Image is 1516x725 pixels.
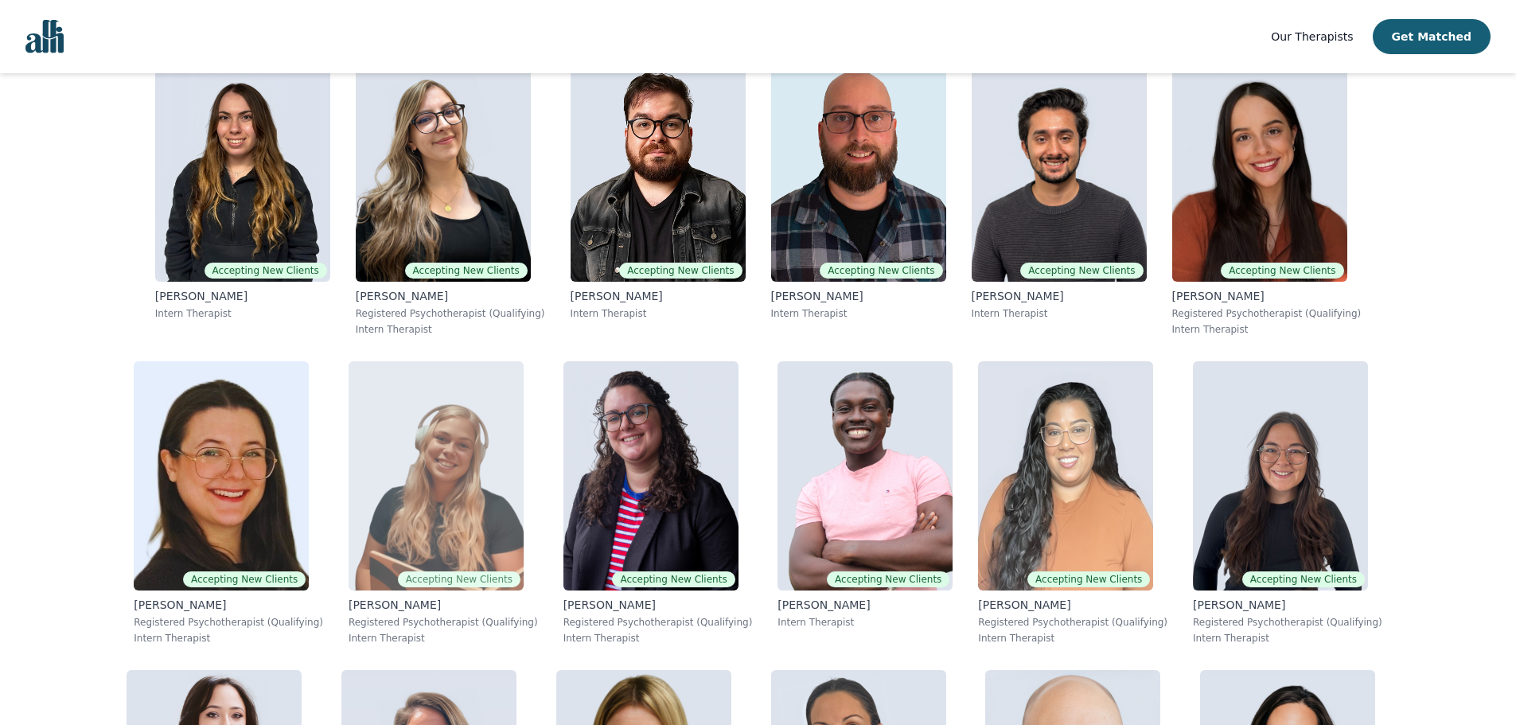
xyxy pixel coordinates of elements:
span: Accepting New Clients [619,263,742,279]
span: Accepting New Clients [1020,263,1143,279]
p: Registered Psychotherapist (Qualifying) [978,616,1167,629]
p: Intern Therapist [1193,632,1382,645]
a: Emerald_WeningerAccepting New Clients[PERSON_NAME]Registered Psychotherapist (Qualifying)Intern T... [336,349,551,657]
p: Intern Therapist [978,632,1167,645]
img: Haile_Mcbride [1193,361,1368,591]
p: [PERSON_NAME] [356,288,545,304]
p: [PERSON_NAME] [978,597,1167,613]
span: Accepting New Clients [1027,571,1150,587]
p: [PERSON_NAME] [777,597,953,613]
p: Intern Therapist [134,632,323,645]
p: Intern Therapist [349,632,538,645]
a: Mariangela_ServelloAccepting New Clients[PERSON_NAME]Intern Therapist [142,40,343,349]
span: Accepting New Clients [398,571,520,587]
p: Registered Psychotherapist (Qualifying) [349,616,538,629]
p: [PERSON_NAME] [571,288,746,304]
p: [PERSON_NAME] [1193,597,1382,613]
a: Our Therapists [1271,27,1353,46]
img: alli logo [25,20,64,53]
span: Accepting New Clients [820,263,942,279]
img: Emerald_Weninger [349,361,524,591]
span: Accepting New Clients [827,571,949,587]
img: Freddie_Giovane [571,53,746,282]
span: Accepting New Clients [1221,263,1343,279]
img: Mariangela_Servello [155,53,330,282]
span: Accepting New Clients [1242,571,1365,587]
span: Accepting New Clients [205,263,327,279]
span: Accepting New Clients [405,263,528,279]
p: [PERSON_NAME] [349,597,538,613]
img: Benjamin_Bedecki [771,53,946,282]
a: Haile_McbrideAccepting New Clients[PERSON_NAME]Registered Psychotherapist (Qualifying)Intern Ther... [1180,349,1395,657]
p: [PERSON_NAME] [972,288,1147,304]
a: Christina_PersaudAccepting New Clients[PERSON_NAME]Registered Psychotherapist (Qualifying)Intern ... [965,349,1180,657]
img: Christina_Persaud [978,361,1153,591]
a: Cayley_HansonAccepting New Clients[PERSON_NAME]Registered Psychotherapist (Qualifying)Intern Ther... [551,349,766,657]
button: Get Matched [1373,19,1491,54]
img: Laura_Grohovac [1172,53,1347,282]
p: Intern Therapist [972,307,1147,320]
a: Daniel_MendesAccepting New Clients[PERSON_NAME]Intern Therapist [959,40,1159,349]
a: Freddie_GiovaneAccepting New Clients[PERSON_NAME]Intern Therapist [558,40,758,349]
p: Registered Psychotherapist (Qualifying) [1172,307,1362,320]
p: Registered Psychotherapist (Qualifying) [563,616,753,629]
img: Cayley_Hanson [563,361,739,591]
img: Anthony_Kusi [777,361,953,591]
p: Intern Therapist [1172,323,1362,336]
a: Sarah_WildAccepting New Clients[PERSON_NAME]Registered Psychotherapist (Qualifying)Intern Therapist [121,349,336,657]
p: [PERSON_NAME] [1172,288,1362,304]
p: [PERSON_NAME] [155,288,330,304]
p: [PERSON_NAME] [771,288,946,304]
p: Registered Psychotherapist (Qualifying) [1193,616,1382,629]
img: Sarah_Wild [134,361,309,591]
p: [PERSON_NAME] [134,597,323,613]
p: Registered Psychotherapist (Qualifying) [356,307,545,320]
img: Daniel_Mendes [972,53,1147,282]
p: Intern Therapist [571,307,746,320]
p: Intern Therapist [563,632,753,645]
span: Accepting New Clients [183,571,306,587]
p: Intern Therapist [356,323,545,336]
p: Intern Therapist [777,616,953,629]
a: Joanna_KomisarAccepting New Clients[PERSON_NAME]Registered Psychotherapist (Qualifying)Intern The... [343,40,558,349]
a: Laura_GrohovacAccepting New Clients[PERSON_NAME]Registered Psychotherapist (Qualifying)Intern The... [1159,40,1374,349]
span: Accepting New Clients [612,571,735,587]
a: Benjamin_BedeckiAccepting New Clients[PERSON_NAME]Intern Therapist [758,40,959,349]
p: Registered Psychotherapist (Qualifying) [134,616,323,629]
img: Joanna_Komisar [356,53,531,282]
a: Anthony_KusiAccepting New Clients[PERSON_NAME]Intern Therapist [765,349,965,657]
span: Our Therapists [1271,30,1353,43]
p: Intern Therapist [771,307,946,320]
p: Intern Therapist [155,307,330,320]
p: [PERSON_NAME] [563,597,753,613]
